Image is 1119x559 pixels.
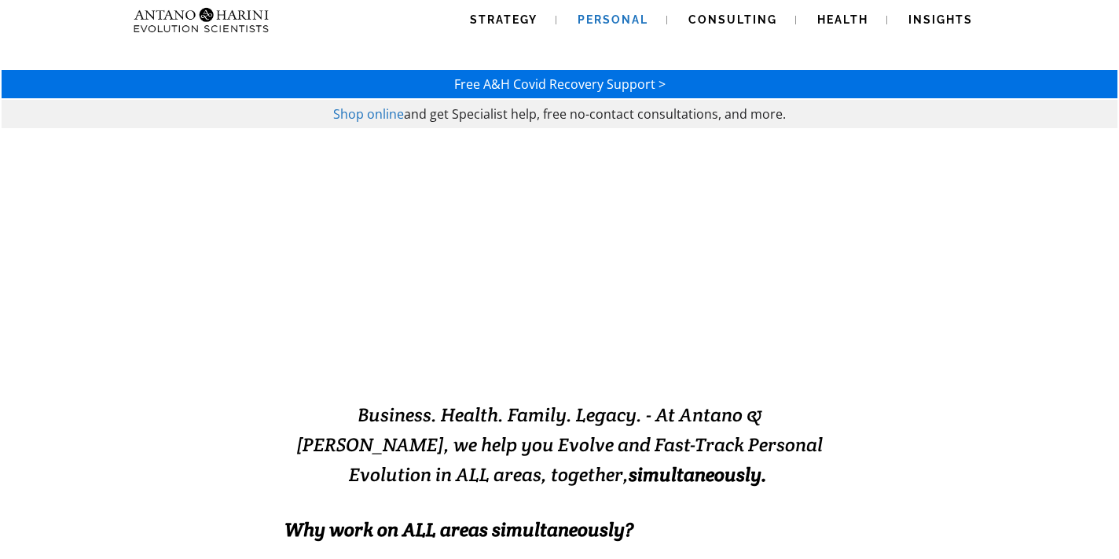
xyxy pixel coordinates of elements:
b: simultaneously. [629,462,767,487]
span: Health [817,13,868,26]
span: Personal [578,13,648,26]
a: Free A&H Covid Recovery Support > [454,75,666,93]
span: Insights [908,13,973,26]
span: Business. Health. Family. Legacy. - At Antano & [PERSON_NAME], we help you Evolve and Fast-Track ... [296,403,823,487]
span: Consulting [688,13,777,26]
span: and get Specialist help, free no-contact consultations, and more. [404,105,786,123]
strong: EVOLVING [372,328,537,366]
strong: EXCELLENCE [537,328,747,366]
a: Shop online [333,105,404,123]
span: Strategy [470,13,537,26]
span: Why work on ALL areas simultaneously? [284,517,633,542]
